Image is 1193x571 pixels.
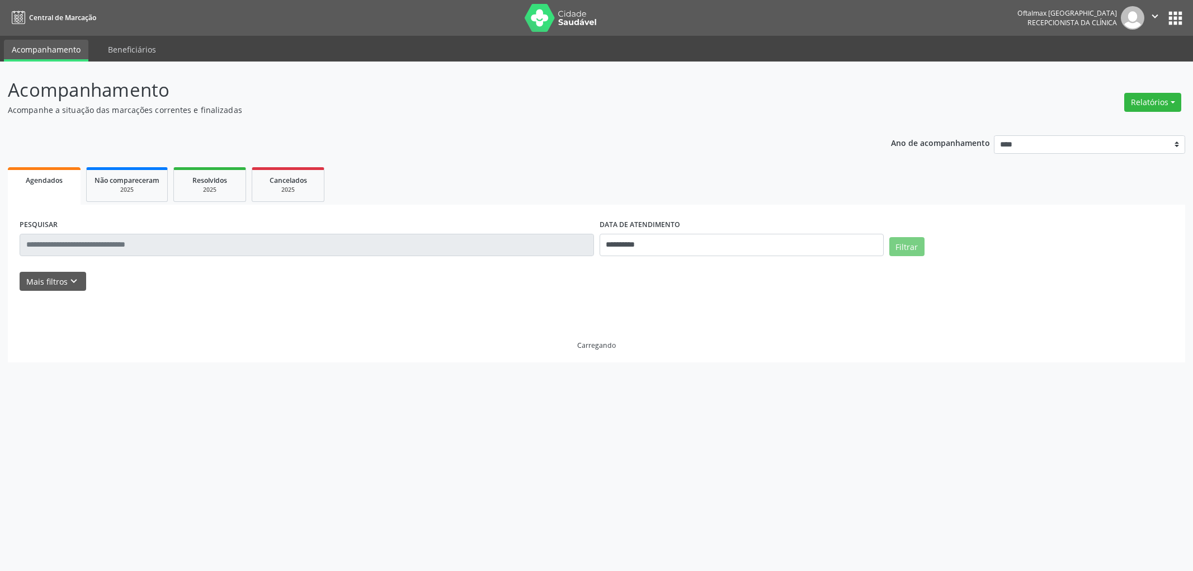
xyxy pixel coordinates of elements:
[68,275,80,287] i: keyboard_arrow_down
[29,13,96,22] span: Central de Marcação
[8,8,96,27] a: Central de Marcação
[95,186,159,194] div: 2025
[4,40,88,62] a: Acompanhamento
[577,341,616,350] div: Carregando
[891,135,990,149] p: Ano de acompanhamento
[26,176,63,185] span: Agendados
[192,176,227,185] span: Resolvidos
[1149,10,1161,22] i: 
[100,40,164,59] a: Beneficiários
[1017,8,1117,18] div: Oftalmax [GEOGRAPHIC_DATA]
[1027,18,1117,27] span: Recepcionista da clínica
[270,176,307,185] span: Cancelados
[8,104,832,116] p: Acompanhe a situação das marcações correntes e finalizadas
[1144,6,1166,30] button: 
[600,216,680,234] label: DATA DE ATENDIMENTO
[8,76,832,104] p: Acompanhamento
[889,237,925,256] button: Filtrar
[95,176,159,185] span: Não compareceram
[182,186,238,194] div: 2025
[1166,8,1185,28] button: apps
[1121,6,1144,30] img: img
[20,272,86,291] button: Mais filtroskeyboard_arrow_down
[260,186,316,194] div: 2025
[1124,93,1181,112] button: Relatórios
[20,216,58,234] label: PESQUISAR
